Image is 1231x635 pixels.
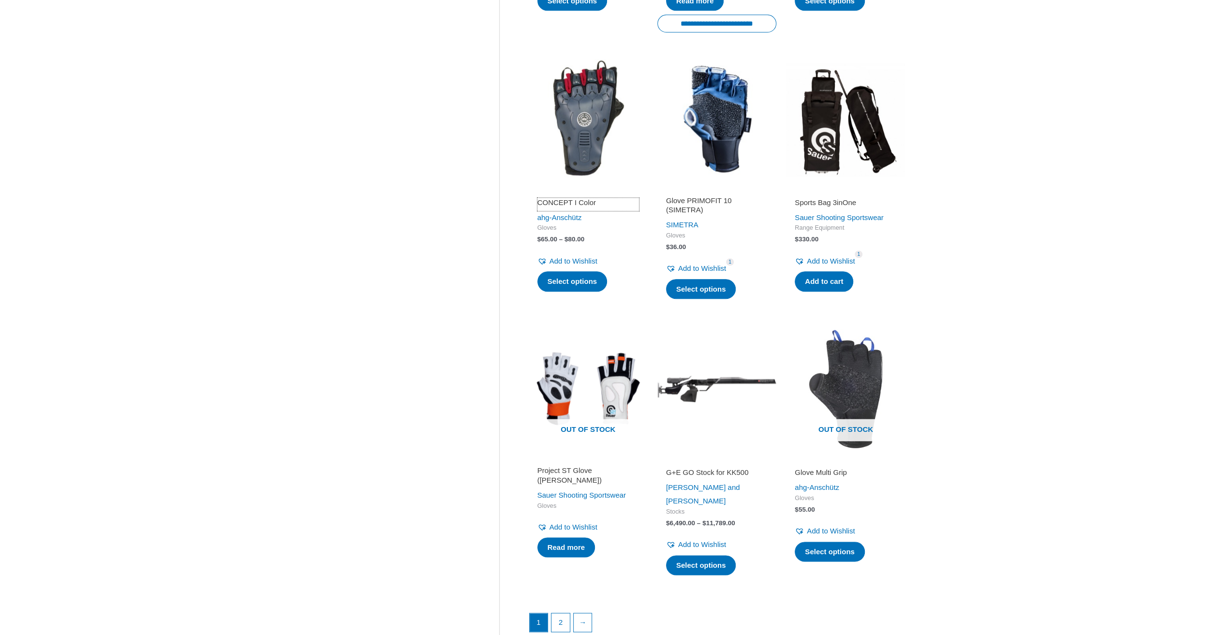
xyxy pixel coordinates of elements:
iframe: Customer reviews powered by Trustpilot [666,184,768,196]
a: Sauer Shooting Sportswear [795,213,883,222]
a: Page 2 [551,613,570,632]
span: $ [564,236,568,243]
a: Glove PRIMOFIT 10 (SIMETRA) [666,196,768,219]
a: Select options for “Glove PRIMOFIT 10 (SIMETRA)” [666,279,736,299]
img: Glove PRIMOFIT 10 [657,59,776,178]
iframe: Customer reviews powered by Trustpilot [795,454,896,466]
a: Add to Wishlist [537,520,597,534]
iframe: Customer reviews powered by Trustpilot [537,184,639,196]
img: CONCEPT I Color ahg-glove [529,59,648,178]
span: – [559,236,563,243]
span: Stocks [666,508,768,516]
h2: G+E GO Stock for KK500 [666,468,768,477]
span: 1 [855,251,862,258]
bdi: 65.00 [537,236,557,243]
h2: Sports Bag 3inOne [795,198,896,207]
span: Gloves [795,494,896,502]
bdi: 80.00 [564,236,584,243]
a: Project ST Glove ([PERSON_NAME]) [537,466,639,488]
a: Glove Multi Grip [795,468,896,481]
a: Add to Wishlist [795,524,855,538]
span: – [697,519,701,527]
span: Add to Wishlist [678,540,726,548]
span: Add to Wishlist [807,257,855,265]
iframe: Customer reviews powered by Trustpilot [537,454,639,466]
h2: CONCEPT I Color [537,198,639,207]
a: SIMETRA [666,221,698,229]
bdi: 6,490.00 [666,519,695,527]
bdi: 55.00 [795,506,815,513]
a: Add to Wishlist [666,538,726,551]
a: Add to cart: “Sports Bag 3inOne” [795,271,853,292]
img: G+E GO Stock for KK500 [657,329,776,448]
a: [PERSON_NAME] and [PERSON_NAME] [666,483,740,505]
bdi: 11,789.00 [702,519,735,527]
a: Select options for “Project ST Glove (SAUER)” [537,537,595,558]
span: $ [795,236,799,243]
span: $ [666,519,670,527]
h2: Glove PRIMOFIT 10 (SIMETRA) [666,196,768,215]
a: Select options for “CONCEPT I Color” [537,271,608,292]
span: $ [666,243,670,251]
a: Out of stock [786,329,905,448]
span: Add to Wishlist [549,257,597,265]
span: Page 1 [530,613,548,632]
bdi: 330.00 [795,236,818,243]
span: Gloves [666,232,768,240]
span: $ [537,236,541,243]
span: 1 [726,258,734,266]
a: → [574,613,592,632]
h2: Project ST Glove ([PERSON_NAME]) [537,466,639,485]
span: Gloves [537,224,639,232]
span: $ [702,519,706,527]
a: ahg-Anschütz [537,213,582,222]
bdi: 36.00 [666,243,686,251]
a: Add to Wishlist [795,254,855,268]
span: Out of stock [793,419,898,441]
span: Range Equipment [795,224,896,232]
a: Sauer Shooting Sportswear [537,491,626,499]
a: Out of stock [529,329,648,448]
span: Gloves [537,502,639,510]
span: $ [795,506,799,513]
a: Select options for “G+E GO Stock for KK500” [666,555,736,576]
img: Project ST Glove [529,329,648,448]
iframe: Customer reviews powered by Trustpilot [795,184,896,196]
span: Out of stock [536,419,640,441]
span: Add to Wishlist [549,523,597,531]
h2: Glove Multi Grip [795,468,896,477]
a: Select options for “Glove Multi Grip” [795,542,865,562]
span: Add to Wishlist [678,264,726,272]
a: Add to Wishlist [537,254,597,268]
span: Add to Wishlist [807,527,855,535]
a: CONCEPT I Color [537,198,639,211]
a: ahg-Anschütz [795,483,839,491]
img: Glove Multi Grip [786,329,905,448]
a: G+E GO Stock for KK500 [666,468,768,481]
a: Add to Wishlist [666,262,726,275]
a: Sports Bag 3inOne [795,198,896,211]
iframe: Customer reviews powered by Trustpilot [666,454,768,466]
img: Sports Bag 3inOne [786,59,905,178]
